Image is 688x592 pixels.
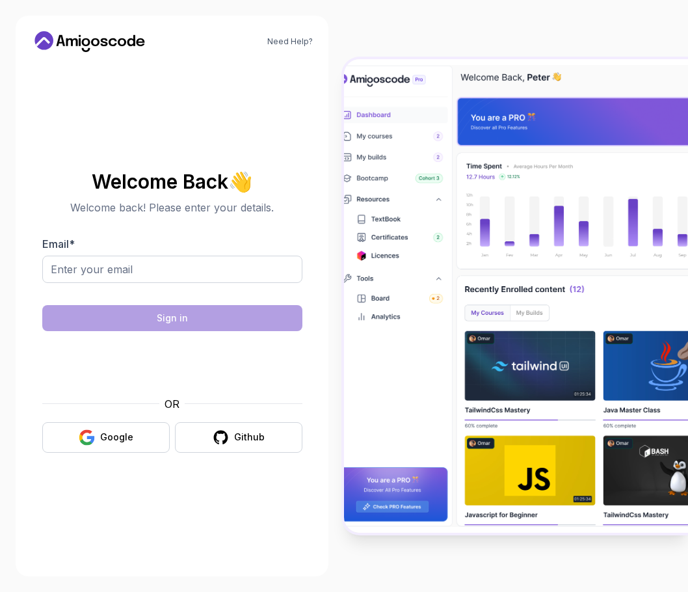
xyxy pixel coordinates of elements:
[31,31,148,52] a: Home link
[74,339,271,388] iframe: Widget containing checkbox for hCaptcha security challenge
[42,305,302,331] button: Sign in
[42,171,302,192] h2: Welcome Back
[100,431,133,444] div: Google
[42,200,302,215] p: Welcome back! Please enter your details.
[234,431,265,444] div: Github
[42,237,75,250] label: Email *
[42,422,170,453] button: Google
[157,312,188,325] div: Sign in
[165,396,179,412] p: OR
[227,169,254,193] span: 👋
[175,422,302,453] button: Github
[42,256,302,283] input: Enter your email
[267,36,313,47] a: Need Help?
[344,59,688,533] img: Amigoscode Dashboard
